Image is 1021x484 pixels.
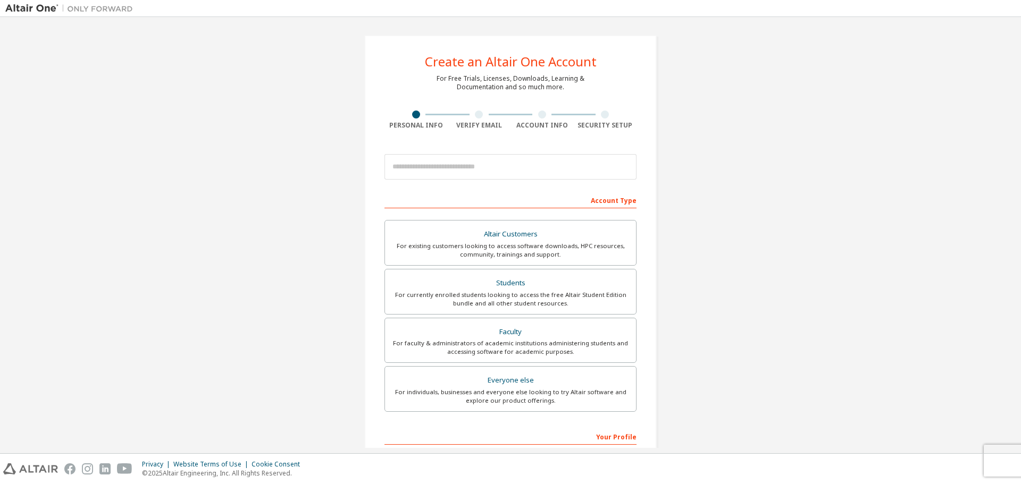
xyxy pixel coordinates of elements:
[117,463,132,474] img: youtube.svg
[384,191,637,208] div: Account Type
[391,325,630,339] div: Faculty
[391,339,630,356] div: For faculty & administrators of academic institutions administering students and accessing softwa...
[384,428,637,445] div: Your Profile
[99,463,111,474] img: linkedin.svg
[391,227,630,242] div: Altair Customers
[391,373,630,388] div: Everyone else
[82,463,93,474] img: instagram.svg
[142,469,306,478] p: © 2025 Altair Engineering, Inc. All Rights Reserved.
[391,276,630,291] div: Students
[448,121,511,130] div: Verify Email
[252,460,306,469] div: Cookie Consent
[437,74,584,91] div: For Free Trials, Licenses, Downloads, Learning & Documentation and so much more.
[384,121,448,130] div: Personal Info
[391,291,630,308] div: For currently enrolled students looking to access the free Altair Student Edition bundle and all ...
[142,460,173,469] div: Privacy
[391,242,630,259] div: For existing customers looking to access software downloads, HPC resources, community, trainings ...
[510,121,574,130] div: Account Info
[5,3,138,14] img: Altair One
[574,121,637,130] div: Security Setup
[391,388,630,405] div: For individuals, businesses and everyone else looking to try Altair software and explore our prod...
[64,463,76,474] img: facebook.svg
[425,55,597,68] div: Create an Altair One Account
[173,460,252,469] div: Website Terms of Use
[3,463,58,474] img: altair_logo.svg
